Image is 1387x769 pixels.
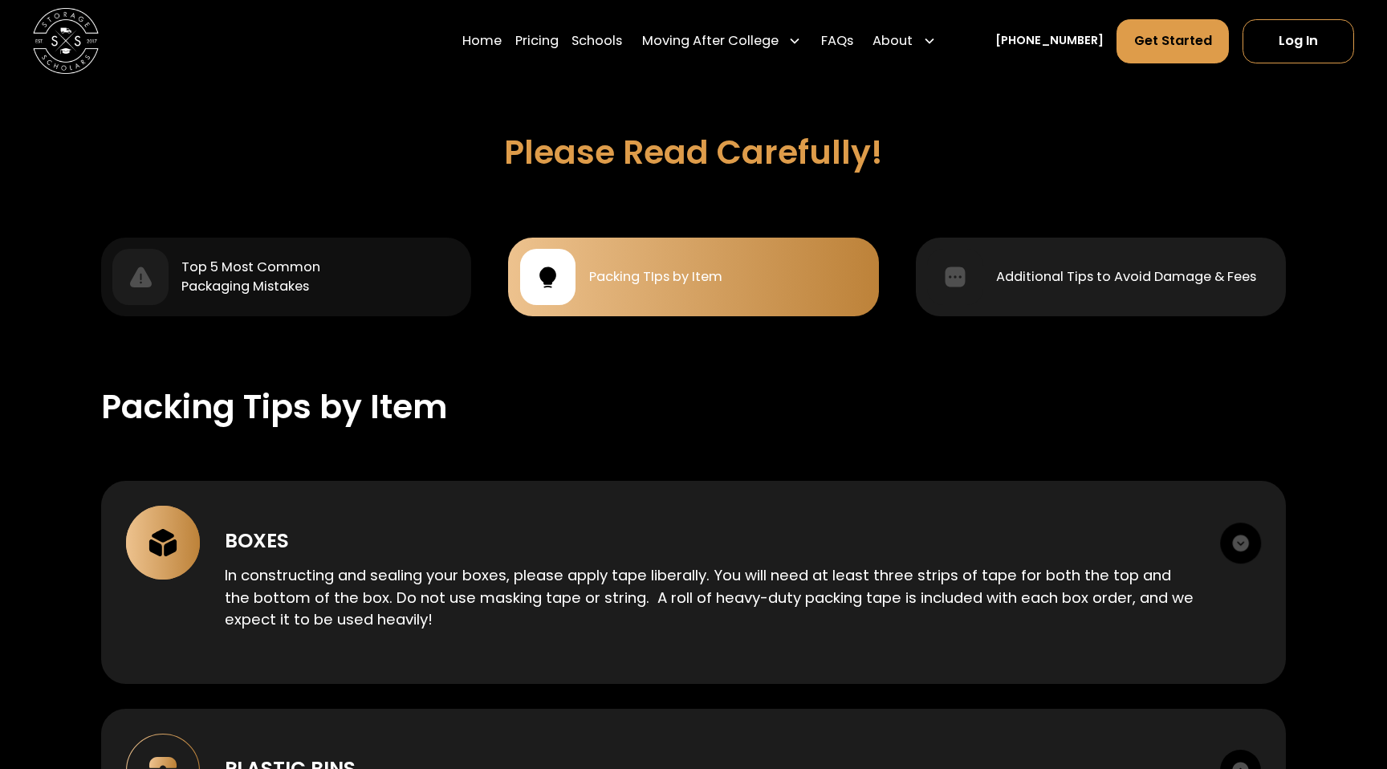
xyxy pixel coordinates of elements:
[1243,19,1354,63] a: Log In
[635,18,807,64] div: Moving After College
[1117,19,1229,63] a: Get Started
[642,31,779,51] div: Moving After College
[866,18,942,64] div: About
[821,18,853,64] a: FAQs
[995,32,1104,50] a: [PHONE_NUMBER]
[589,267,722,287] div: Packing TIps by Item
[181,258,320,297] div: Top 5 Most Common Packaging Mistakes
[504,132,883,172] h3: Please Read Carefully!
[101,382,447,432] div: Packing Tips by Item
[33,8,99,74] img: Storage Scholars main logo
[996,267,1256,287] div: Additional Tips to Avoid Damage & Fees
[225,527,289,556] div: Boxes
[225,564,1196,631] p: In constructing and sealing your boxes, please apply tape liberally. You will need at least three...
[462,18,502,64] a: Home
[571,18,622,64] a: Schools
[515,18,559,64] a: Pricing
[872,31,913,51] div: About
